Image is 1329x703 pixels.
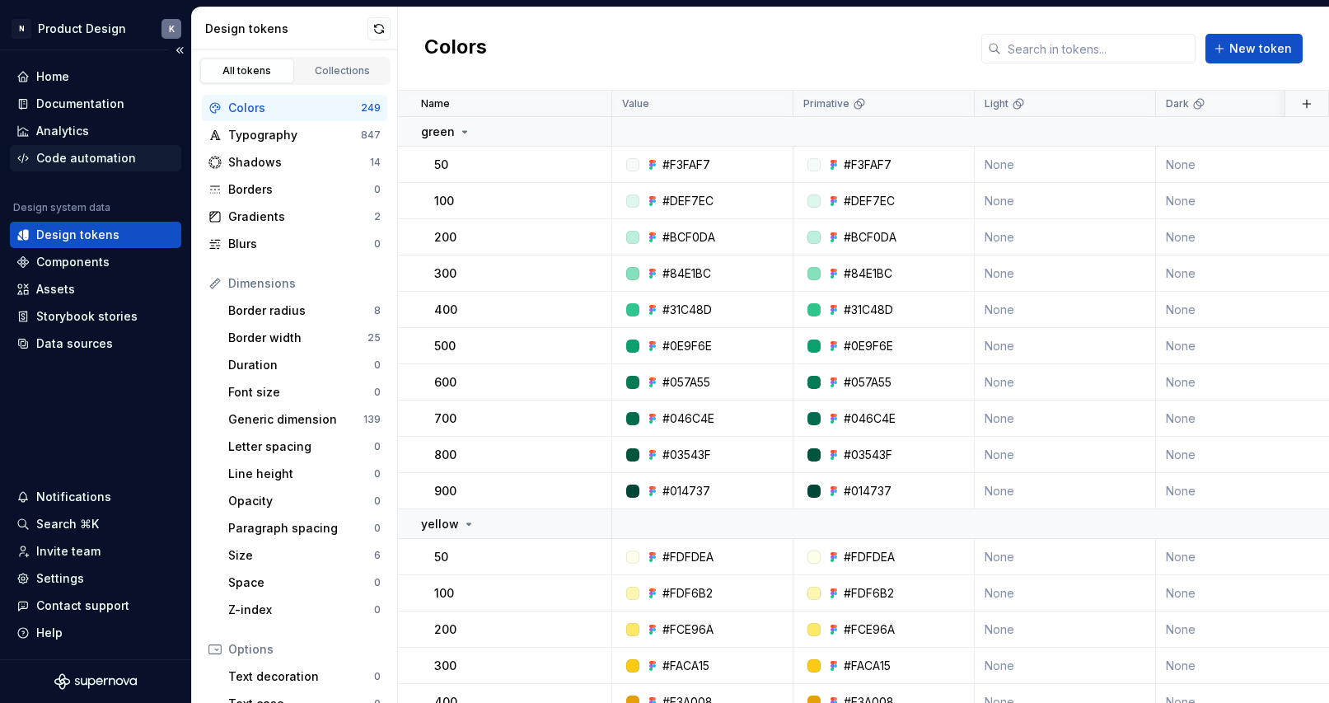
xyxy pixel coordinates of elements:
[228,275,381,292] div: Dimensions
[10,222,181,248] a: Design tokens
[10,249,181,275] a: Components
[662,585,713,602] div: #FDF6B2
[1166,97,1189,110] p: Dark
[10,276,181,302] a: Assets
[36,516,99,532] div: Search ⌘K
[228,181,374,198] div: Borders
[662,338,712,354] div: #0E9F6E
[662,265,711,282] div: #84E1BC
[421,516,459,532] p: yellow
[1229,40,1292,57] span: New token
[370,156,381,169] div: 14
[228,438,374,455] div: Letter spacing
[844,483,891,499] div: #014737
[222,379,387,405] a: Font size0
[662,621,714,638] div: #FCE96A
[975,328,1156,364] td: None
[228,520,374,537] div: Paragraph spacing
[36,227,119,243] div: Design tokens
[844,410,896,427] div: #046C4E
[38,21,126,37] div: Product Design
[10,330,181,357] a: Data sources
[622,97,649,110] p: Value
[222,663,387,690] a: Text decoration0
[36,308,138,325] div: Storybook stories
[844,447,892,463] div: #03543F
[202,122,387,148] a: Typography847
[10,145,181,171] a: Code automation
[985,97,1008,110] p: Light
[367,331,381,344] div: 25
[363,413,381,426] div: 139
[975,364,1156,401] td: None
[222,352,387,378] a: Duration0
[54,673,137,690] svg: Supernova Logo
[374,183,381,196] div: 0
[844,338,893,354] div: #0E9F6E
[434,585,454,602] p: 100
[374,210,381,223] div: 2
[228,236,374,252] div: Blurs
[421,124,455,140] p: green
[228,209,374,225] div: Gradients
[222,434,387,460] a: Letter spacing0
[168,39,191,62] button: Collapse sidebar
[975,437,1156,473] td: None
[975,612,1156,648] td: None
[228,641,381,658] div: Options
[228,602,374,618] div: Z-index
[844,265,892,282] div: #84E1BC
[662,483,710,499] div: #014737
[844,658,891,674] div: #FACA15
[206,64,288,77] div: All tokens
[662,193,714,209] div: #DEF7EC
[662,658,709,674] div: #FACA15
[228,668,374,685] div: Text decoration
[36,68,69,85] div: Home
[662,157,710,173] div: #F3FAF7
[662,374,710,391] div: #057A55
[36,625,63,641] div: Help
[434,410,456,427] p: 700
[202,95,387,121] a: Colors249
[975,183,1156,219] td: None
[222,542,387,569] a: Size6
[222,515,387,541] a: Paragraph spacing0
[374,440,381,453] div: 0
[222,298,387,324] a: Border radius8
[975,147,1156,183] td: None
[1205,34,1303,63] button: New token
[662,410,714,427] div: #046C4E
[36,598,129,614] div: Contact support
[10,484,181,510] button: Notifications
[434,447,456,463] p: 800
[434,157,448,173] p: 50
[374,467,381,480] div: 0
[169,22,175,35] div: K
[202,204,387,230] a: Gradients2
[844,302,893,318] div: #31C48D
[975,539,1156,575] td: None
[361,101,381,115] div: 249
[36,489,111,505] div: Notifications
[844,229,896,246] div: #BCF0DA
[374,576,381,589] div: 0
[424,34,487,63] h2: Colors
[361,129,381,142] div: 847
[302,64,384,77] div: Collections
[10,91,181,117] a: Documentation
[975,648,1156,684] td: None
[228,330,367,346] div: Border width
[228,493,374,509] div: Opacity
[202,149,387,176] a: Shadows14
[222,461,387,487] a: Line height0
[228,302,374,319] div: Border radius
[434,374,456,391] p: 600
[434,621,456,638] p: 200
[228,127,361,143] div: Typography
[662,447,711,463] div: #03543F
[975,292,1156,328] td: None
[10,511,181,537] button: Search ⌘K
[202,231,387,257] a: Blurs0
[202,176,387,203] a: Borders0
